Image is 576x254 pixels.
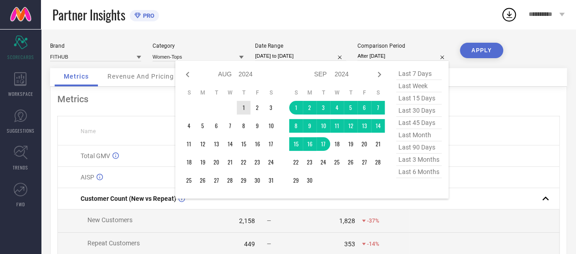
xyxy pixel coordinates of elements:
[264,137,278,151] td: Sat Aug 17 2024
[264,155,278,169] td: Sat Aug 24 2024
[209,137,223,151] td: Tue Aug 13 2024
[50,43,141,49] div: Brand
[182,89,196,96] th: Sunday
[371,137,385,151] td: Sat Sep 21 2024
[209,155,223,169] td: Tue Aug 20 2024
[303,101,316,115] td: Mon Sep 02 2024
[52,5,125,24] span: Partner Insights
[344,155,357,169] td: Thu Sep 26 2024
[182,174,196,187] td: Sun Aug 25 2024
[371,89,385,96] th: Saturday
[396,141,442,154] span: last 90 days
[196,155,209,169] td: Mon Aug 19 2024
[267,218,271,224] span: —
[237,101,250,115] td: Thu Aug 01 2024
[344,240,355,248] div: 353
[223,174,237,187] td: Wed Aug 28 2024
[250,155,264,169] td: Fri Aug 23 2024
[182,137,196,151] td: Sun Aug 11 2024
[330,119,344,133] td: Wed Sep 11 2024
[264,119,278,133] td: Sat Aug 10 2024
[237,89,250,96] th: Thursday
[8,90,33,97] span: WORKSPACE
[357,51,449,61] input: Select comparison period
[289,101,303,115] td: Sun Sep 01 2024
[87,216,133,224] span: New Customers
[396,117,442,129] span: last 45 days
[64,73,89,80] span: Metrics
[237,137,250,151] td: Thu Aug 15 2024
[371,119,385,133] td: Sat Sep 14 2024
[16,201,25,208] span: FWD
[396,129,442,141] span: last month
[316,155,330,169] td: Tue Sep 24 2024
[339,217,355,224] div: 1,828
[209,119,223,133] td: Tue Aug 06 2024
[237,155,250,169] td: Thu Aug 22 2024
[330,101,344,115] td: Wed Sep 04 2024
[237,174,250,187] td: Thu Aug 29 2024
[264,101,278,115] td: Sat Aug 03 2024
[196,174,209,187] td: Mon Aug 26 2024
[182,155,196,169] td: Sun Aug 18 2024
[316,137,330,151] td: Tue Sep 17 2024
[357,119,371,133] td: Fri Sep 13 2024
[303,119,316,133] td: Mon Sep 09 2024
[209,89,223,96] th: Tuesday
[357,137,371,151] td: Fri Sep 20 2024
[316,119,330,133] td: Tue Sep 10 2024
[250,101,264,115] td: Fri Aug 02 2024
[460,43,503,58] button: APPLY
[7,54,34,60] span: SCORECARDS
[141,12,154,19] span: PRO
[344,89,357,96] th: Thursday
[196,137,209,151] td: Mon Aug 12 2024
[223,119,237,133] td: Wed Aug 07 2024
[330,137,344,151] td: Wed Sep 18 2024
[239,217,255,224] div: 2,158
[237,119,250,133] td: Thu Aug 08 2024
[81,174,94,181] span: AISP
[153,43,244,49] div: Category
[81,195,176,202] span: Customer Count (New vs Repeat)
[303,155,316,169] td: Mon Sep 23 2024
[367,218,379,224] span: -37%
[374,69,385,80] div: Next month
[209,174,223,187] td: Tue Aug 27 2024
[357,101,371,115] td: Fri Sep 06 2024
[330,89,344,96] th: Wednesday
[182,119,196,133] td: Sun Aug 04 2024
[316,89,330,96] th: Tuesday
[264,174,278,187] td: Sat Aug 31 2024
[250,119,264,133] td: Fri Aug 09 2024
[182,69,193,80] div: Previous month
[357,43,449,49] div: Comparison Period
[289,119,303,133] td: Sun Sep 08 2024
[267,241,271,247] span: —
[303,174,316,187] td: Mon Sep 30 2024
[396,92,442,105] span: last 15 days
[107,73,174,80] span: Revenue And Pricing
[371,155,385,169] td: Sat Sep 28 2024
[223,155,237,169] td: Wed Aug 21 2024
[501,6,517,23] div: Open download list
[396,68,442,80] span: last 7 days
[196,89,209,96] th: Monday
[396,166,442,178] span: last 6 months
[255,51,346,61] input: Select date range
[223,89,237,96] th: Wednesday
[7,127,35,134] span: SUGGESTIONS
[223,137,237,151] td: Wed Aug 14 2024
[289,155,303,169] td: Sun Sep 22 2024
[396,80,442,92] span: last week
[250,137,264,151] td: Fri Aug 16 2024
[264,89,278,96] th: Saturday
[344,119,357,133] td: Thu Sep 12 2024
[396,105,442,117] span: last 30 days
[81,128,96,134] span: Name
[357,89,371,96] th: Friday
[250,89,264,96] th: Friday
[250,174,264,187] td: Fri Aug 30 2024
[344,137,357,151] td: Thu Sep 19 2024
[255,43,346,49] div: Date Range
